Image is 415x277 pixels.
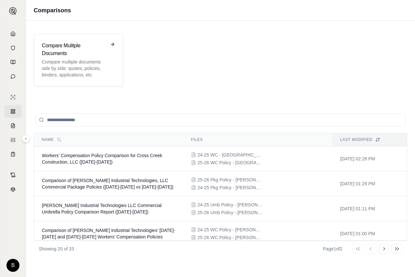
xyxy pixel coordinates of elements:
div: B [6,259,19,272]
a: Single Policy [4,91,22,104]
td: [DATE] 01:29 PM [332,171,407,196]
td: [DATE] 01:11 PM [332,196,407,221]
td: [DATE] 02:28 PM [332,146,407,171]
span: 24-25 WC - Cross Creek.pdf [197,152,262,158]
a: Home [4,27,22,40]
span: 25-26 Umb Policy - Dewall.PDF [197,209,262,216]
a: Custom Report [4,133,22,146]
button: Expand sidebar [6,5,19,17]
span: 25-26 WC Policy - Cross Creek.pdf [197,159,262,166]
span: Dewall Industrial Technologies LLC Commercial Umbrella Policy Comparison Report (2024-2026) [42,203,161,214]
td: [DATE] 01:00 PM [332,221,407,246]
a: Chat [4,70,22,83]
span: 24-25 WC Policy - Dewall.pdf [197,226,262,233]
h1: Comparisons [34,6,71,15]
a: Documents Vault [4,41,22,54]
span: Workers' Compensation Policy Comparison for Cross Creek Construction, LLC (2024-2026) [42,153,162,165]
span: 24-25 Umb Policy - Dewall.pdf [197,202,262,208]
div: Last modified [340,137,399,142]
a: Legal Search Engine [4,183,22,196]
span: 25-26 Pkg Policy - Dewall.pdf [197,177,262,183]
a: Claim Coverage [4,119,22,132]
h3: Compare Mulitple Documents [42,42,106,57]
a: Prompt Library [4,56,22,69]
span: Comparison of Dewall Industrial Technologies' 2024-2025 and 2025-2026 Workers' Compensation Policies [42,228,175,239]
p: Compare multiple documents side by side: quotes, policies, binders, applications, etc. [42,59,106,78]
p: Showing 20 of 33 [39,246,74,252]
th: Files [183,133,332,146]
a: Contract Analysis [4,168,22,181]
a: Policy Comparisons [4,105,22,118]
div: Name [42,137,175,142]
img: Expand sidebar [9,7,17,15]
a: Coverage Table [4,148,22,161]
button: Expand sidebar [22,135,30,143]
span: 24-25 Pkg Policy - Dewall.pdf [197,184,262,191]
span: Comparison of Dewall Industrial Technologies, LLC Commercial Package Policies (2024-2025 vs 2025-... [42,178,173,190]
div: Page 1 of 2 [323,246,342,252]
span: 25-26 WC Policy - Dewall.pdf [197,234,262,241]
